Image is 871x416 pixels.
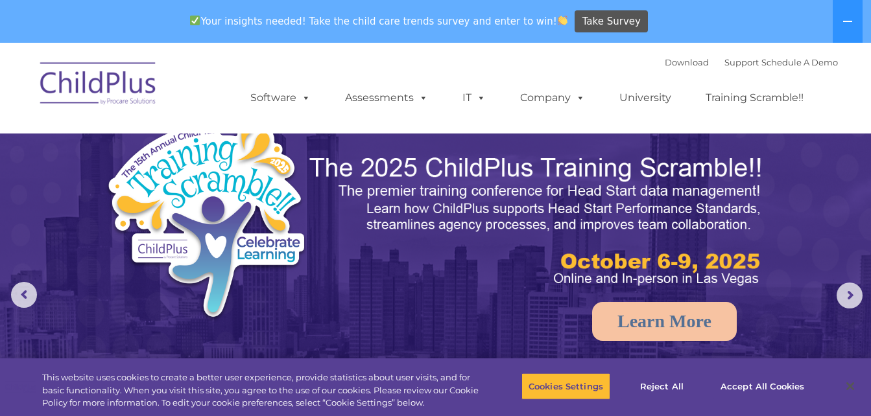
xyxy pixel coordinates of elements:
[185,8,573,34] span: Your insights needed! Take the child care trends survey and enter to win!
[713,373,811,400] button: Accept All Cookies
[332,85,441,111] a: Assessments
[606,85,684,111] a: University
[693,85,817,111] a: Training Scramble!!
[761,57,838,67] a: Schedule A Demo
[724,57,759,67] a: Support
[575,10,648,33] a: Take Survey
[621,373,702,400] button: Reject All
[180,86,220,95] span: Last name
[592,302,737,341] a: Learn More
[558,16,567,25] img: 👏
[449,85,499,111] a: IT
[665,57,838,67] font: |
[665,57,709,67] a: Download
[180,139,235,148] span: Phone number
[42,371,479,410] div: This website uses cookies to create a better user experience, provide statistics about user visit...
[521,373,610,400] button: Cookies Settings
[582,10,641,33] span: Take Survey
[836,372,865,400] button: Close
[237,85,324,111] a: Software
[190,16,200,25] img: ✅
[34,53,163,118] img: ChildPlus by Procare Solutions
[507,85,598,111] a: Company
